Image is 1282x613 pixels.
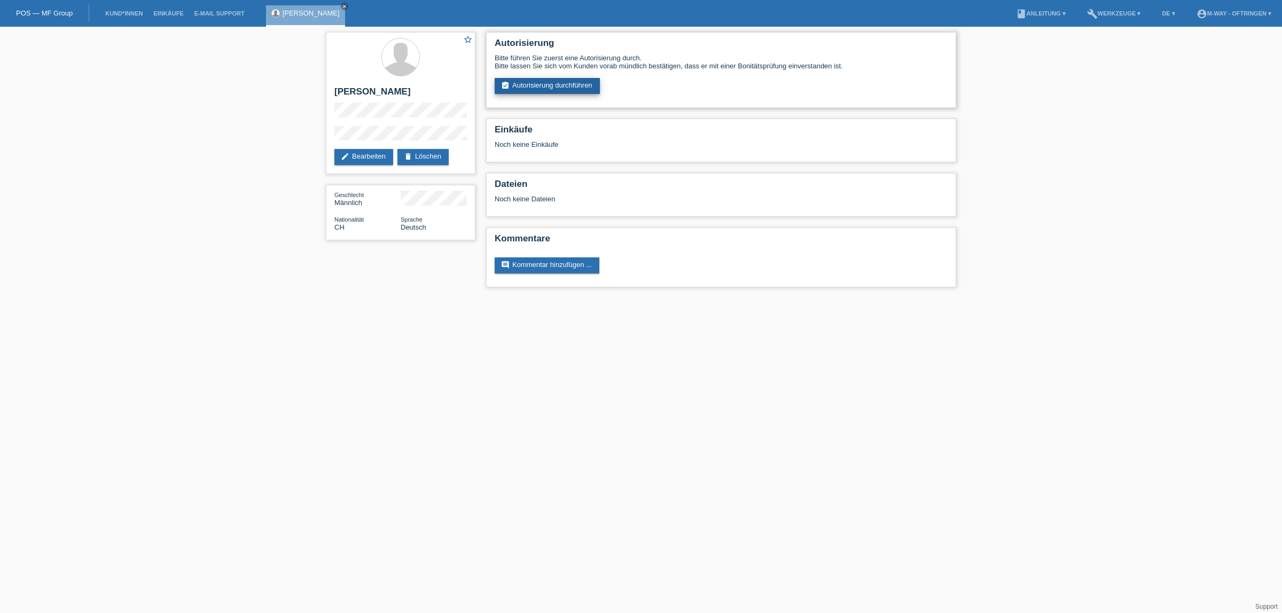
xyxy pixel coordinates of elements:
a: Einkäufe [148,10,189,17]
div: Männlich [334,191,401,207]
h2: Autorisierung [495,38,948,54]
a: editBearbeiten [334,149,393,165]
i: delete [404,152,412,161]
i: close [342,4,347,9]
i: assignment_turned_in [501,81,510,90]
a: account_circlem-way - Oftringen ▾ [1191,10,1277,17]
h2: [PERSON_NAME] [334,87,467,103]
a: Support [1255,603,1278,610]
a: commentKommentar hinzufügen ... [495,257,599,273]
i: book [1016,9,1027,19]
a: DE ▾ [1156,10,1180,17]
div: Bitte führen Sie zuerst eine Autorisierung durch. Bitte lassen Sie sich vom Kunden vorab mündlich... [495,54,948,70]
a: E-Mail Support [189,10,250,17]
a: Kund*innen [100,10,148,17]
a: bookAnleitung ▾ [1011,10,1071,17]
span: Geschlecht [334,192,364,198]
a: assignment_turned_inAutorisierung durchführen [495,78,600,94]
h2: Dateien [495,179,948,195]
span: Deutsch [401,223,426,231]
i: account_circle [1197,9,1207,19]
a: POS — MF Group [16,9,73,17]
a: deleteLöschen [397,149,449,165]
span: Sprache [401,216,423,223]
span: Nationalität [334,216,364,223]
div: Noch keine Dateien [495,195,821,203]
i: star_border [463,35,473,44]
a: star_border [463,35,473,46]
span: Schweiz [334,223,345,231]
h2: Einkäufe [495,124,948,140]
a: [PERSON_NAME] [283,9,340,17]
h2: Kommentare [495,233,948,249]
i: build [1087,9,1098,19]
i: edit [341,152,349,161]
i: comment [501,261,510,269]
div: Noch keine Einkäufe [495,140,948,156]
a: close [341,3,348,10]
a: buildWerkzeuge ▾ [1082,10,1146,17]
